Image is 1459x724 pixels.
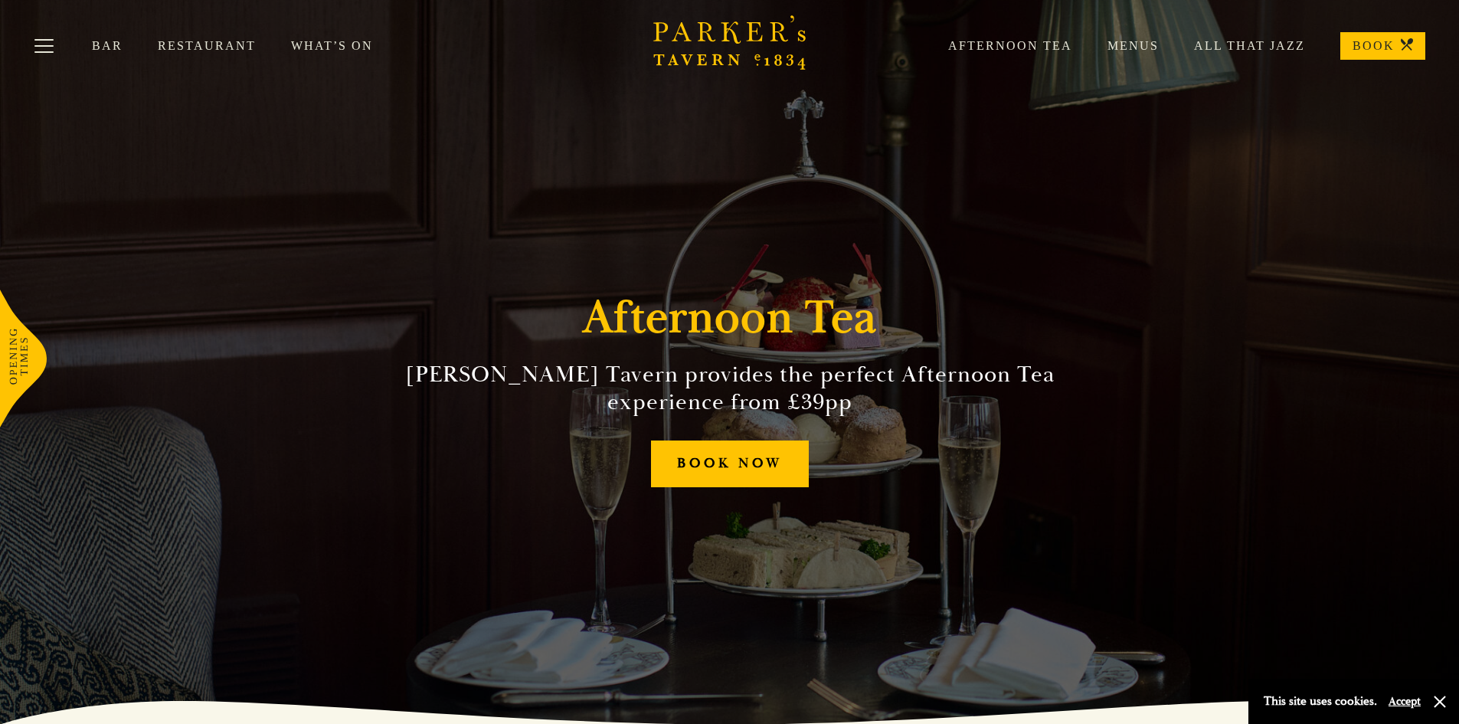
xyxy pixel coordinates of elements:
[651,441,809,487] a: BOOK NOW
[381,361,1079,416] h2: [PERSON_NAME] Tavern provides the perfect Afternoon Tea experience from £39pp
[1432,694,1448,709] button: Close and accept
[583,290,877,346] h1: Afternoon Tea
[1264,690,1377,713] p: This site uses cookies.
[1389,694,1421,709] button: Accept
